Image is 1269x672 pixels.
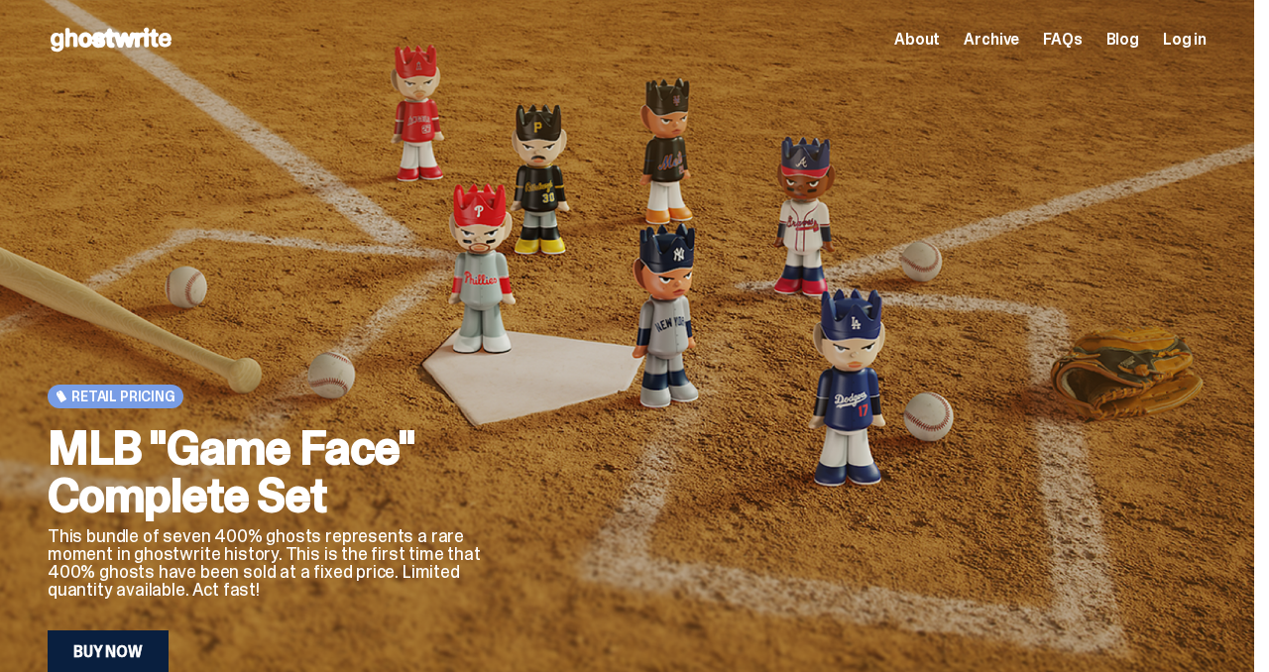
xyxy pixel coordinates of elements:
a: About [894,32,940,48]
span: Retail Pricing [71,389,175,404]
p: This bundle of seven 400% ghosts represents a rare moment in ghostwrite history. This is the firs... [48,527,518,599]
a: Archive [964,32,1019,48]
a: Log in [1163,32,1207,48]
a: Blog [1106,32,1139,48]
a: FAQs [1043,32,1082,48]
h2: MLB "Game Face" Complete Set [48,424,518,519]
